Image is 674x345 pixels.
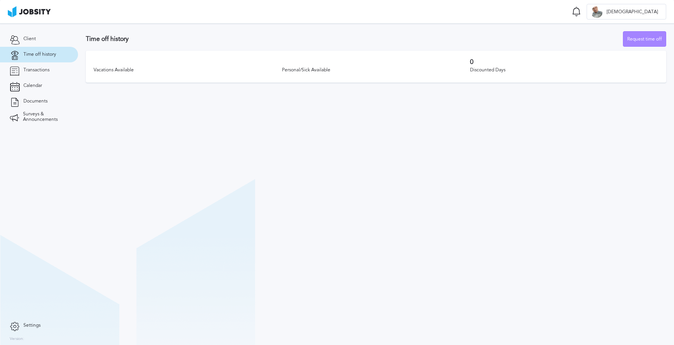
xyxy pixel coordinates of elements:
button: C[DEMOGRAPHIC_DATA] [587,4,666,19]
span: Documents [23,99,48,104]
h3: 0 [470,58,658,65]
div: C [591,6,603,18]
div: Discounted Days [470,67,658,73]
span: Surveys & Announcements [23,111,68,122]
span: Settings [23,323,41,328]
span: Calendar [23,83,42,88]
span: Time off history [23,52,56,57]
h3: Time off history [86,35,623,42]
span: Client [23,36,36,42]
div: Vacations Available [94,67,282,73]
label: Version: [10,337,24,341]
img: ab4bad089aa723f57921c736e9817d99.png [8,6,51,17]
button: Request time off [623,31,666,47]
span: Transactions [23,67,50,73]
span: [DEMOGRAPHIC_DATA] [603,9,662,15]
div: Request time off [623,32,666,47]
div: Personal/Sick Available [282,67,470,73]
